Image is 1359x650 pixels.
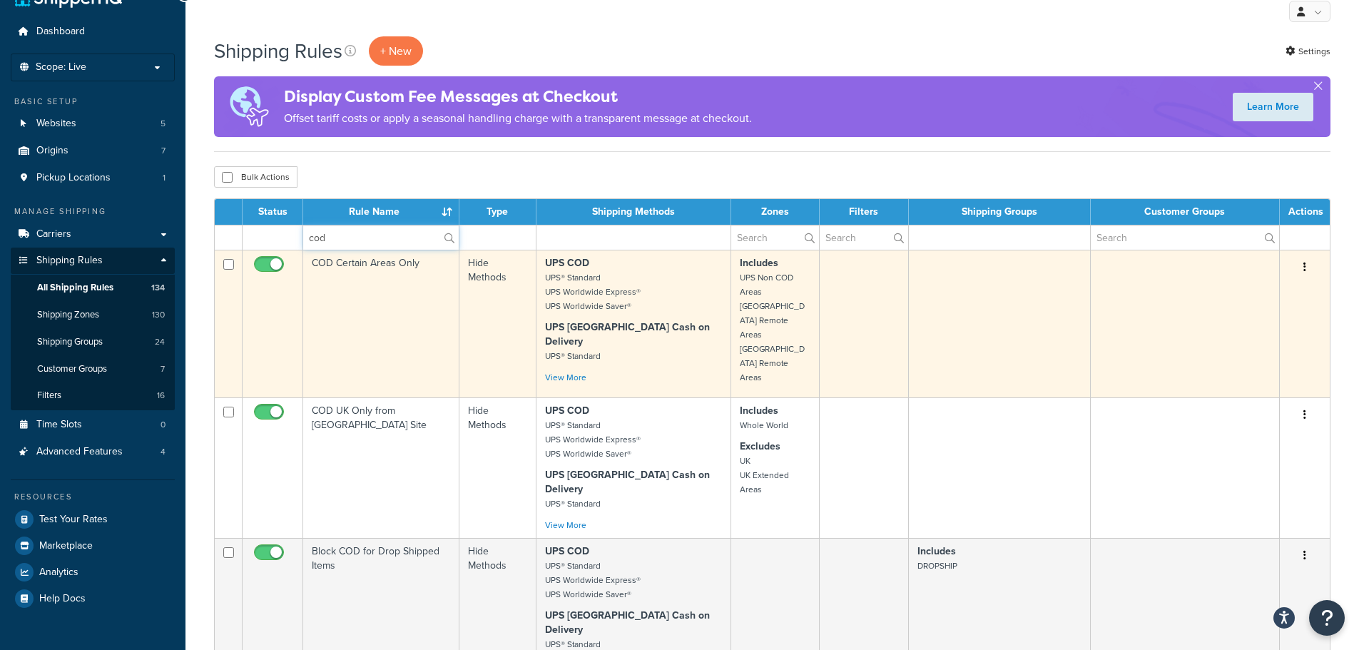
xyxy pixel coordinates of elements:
[39,593,86,605] span: Help Docs
[820,225,908,250] input: Search
[37,282,113,294] span: All Shipping Rules
[459,250,536,397] td: Hide Methods
[740,455,789,496] small: UK UK Extended Areas
[369,36,423,66] p: + New
[545,467,710,497] strong: UPS [GEOGRAPHIC_DATA] Cash on Delivery
[36,446,123,458] span: Advanced Features
[36,145,68,157] span: Origins
[161,145,166,157] span: 7
[536,199,731,225] th: Shipping Methods
[36,26,85,38] span: Dashboard
[36,255,103,267] span: Shipping Rules
[11,533,175,559] li: Marketplace
[545,255,589,270] strong: UPS COD
[1091,199,1280,225] th: Customer Groups
[151,282,165,294] span: 134
[11,439,175,465] li: Advanced Features
[11,205,175,218] div: Manage Shipping
[37,336,103,348] span: Shipping Groups
[545,371,586,384] a: View More
[161,446,166,458] span: 4
[11,356,175,382] a: Customer Groups 7
[1286,41,1330,61] a: Settings
[214,76,284,137] img: duties-banner-06bc72dcb5fe05cb3f9472aba00be2ae8eb53ab6f0d8bb03d382ba314ac3c341.png
[11,302,175,328] a: Shipping Zones 130
[11,507,175,532] a: Test Your Rates
[1091,225,1279,250] input: Search
[11,138,175,164] a: Origins 7
[37,390,61,402] span: Filters
[917,559,957,572] small: DROPSHIP
[11,19,175,45] a: Dashboard
[152,309,165,321] span: 130
[1309,600,1345,636] button: Open Resource Center
[11,412,175,438] a: Time Slots 0
[36,61,86,73] span: Scope: Live
[11,356,175,382] li: Customer Groups
[214,166,297,188] button: Bulk Actions
[11,248,175,274] a: Shipping Rules
[731,199,820,225] th: Zones
[11,138,175,164] li: Origins
[11,165,175,191] a: Pickup Locations 1
[39,540,93,552] span: Marketplace
[303,250,459,397] td: COD Certain Areas Only
[11,382,175,409] a: Filters 16
[39,567,78,579] span: Analytics
[161,419,166,431] span: 0
[155,336,165,348] span: 24
[36,419,82,431] span: Time Slots
[303,225,459,250] input: Search
[1233,93,1313,121] a: Learn More
[545,559,641,601] small: UPS® Standard UPS Worldwide Express® UPS Worldwide Saver®
[459,397,536,538] td: Hide Methods
[459,199,536,225] th: Type
[11,111,175,137] li: Websites
[740,255,778,270] strong: Includes
[11,586,175,611] a: Help Docs
[545,320,710,349] strong: UPS [GEOGRAPHIC_DATA] Cash on Delivery
[163,172,166,184] span: 1
[243,199,303,225] th: Status
[11,382,175,409] li: Filters
[11,491,175,503] div: Resources
[284,85,752,108] h4: Display Custom Fee Messages at Checkout
[214,37,342,65] h1: Shipping Rules
[545,419,641,460] small: UPS® Standard UPS Worldwide Express® UPS Worldwide Saver®
[740,271,805,384] small: UPS Non COD Areas [GEOGRAPHIC_DATA] Remote Areas [GEOGRAPHIC_DATA] Remote Areas
[545,271,641,313] small: UPS® Standard UPS Worldwide Express® UPS Worldwide Saver®
[37,309,99,321] span: Shipping Zones
[731,225,819,250] input: Search
[545,608,710,637] strong: UPS [GEOGRAPHIC_DATA] Cash on Delivery
[36,118,76,130] span: Websites
[11,221,175,248] a: Carriers
[11,275,175,301] li: All Shipping Rules
[36,228,71,240] span: Carriers
[284,108,752,128] p: Offset tariff costs or apply a seasonal handling charge with a transparent message at checkout.
[909,199,1091,225] th: Shipping Groups
[11,329,175,355] a: Shipping Groups 24
[11,412,175,438] li: Time Slots
[11,248,175,410] li: Shipping Rules
[820,199,909,225] th: Filters
[36,172,111,184] span: Pickup Locations
[39,514,108,526] span: Test Your Rates
[1280,199,1330,225] th: Actions
[161,363,165,375] span: 7
[11,96,175,108] div: Basic Setup
[37,363,107,375] span: Customer Groups
[11,559,175,585] a: Analytics
[11,439,175,465] a: Advanced Features 4
[740,439,780,454] strong: Excludes
[740,419,788,432] small: Whole World
[11,275,175,301] a: All Shipping Rules 134
[303,397,459,538] td: COD UK Only from [GEOGRAPHIC_DATA] Site
[740,403,778,418] strong: Includes
[303,199,459,225] th: Rule Name : activate to sort column ascending
[11,111,175,137] a: Websites 5
[545,519,586,532] a: View More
